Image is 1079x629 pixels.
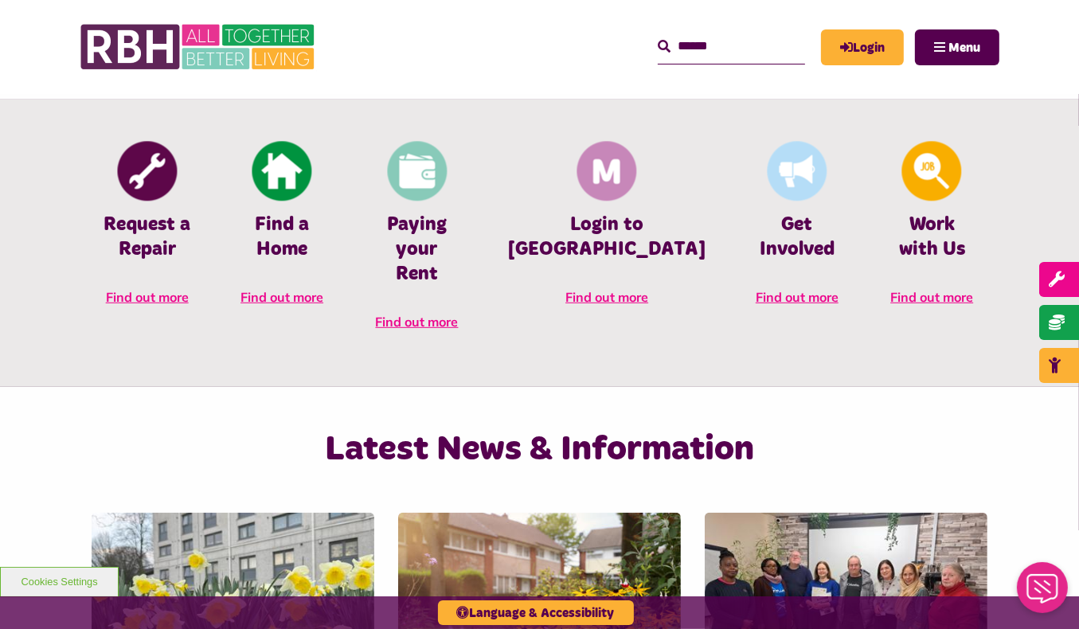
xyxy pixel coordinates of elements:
span: Find out more [106,289,189,305]
a: Report Repair Request a Repair Find out more [80,139,214,322]
img: Looking For A Job [902,142,962,201]
span: Find out more [376,314,459,330]
img: Pay Rent [387,142,447,201]
span: Find out more [890,289,973,305]
h4: Work with Us [889,213,975,262]
button: Navigation [915,29,999,65]
h4: Paying your Rent [373,213,460,287]
h2: Latest News & Information [233,427,846,472]
img: Membership And Mutuality [577,142,637,201]
h4: Find a Home [238,213,325,262]
a: Find A Home Find a Home Find out more [214,139,349,322]
span: Find out more [756,289,839,305]
a: MyRBH [821,29,904,65]
h4: Request a Repair [104,213,190,262]
h4: Login to [GEOGRAPHIC_DATA] [508,213,706,262]
img: RBH [80,16,319,78]
span: Find out more [565,289,648,305]
a: Membership And Mutuality Login to [GEOGRAPHIC_DATA] Find out more [484,139,729,322]
span: Menu [948,41,980,54]
input: Search [658,29,805,64]
button: Language & Accessibility [438,600,634,625]
a: Get Involved Get Involved Find out more [729,139,864,322]
h4: Get Involved [753,213,840,262]
iframe: Netcall Web Assistant for live chat [1007,557,1079,629]
span: Find out more [240,289,323,305]
img: Report Repair [117,142,177,201]
a: Looking For A Job Work with Us Find out more [865,139,999,322]
img: Get Involved [767,142,827,201]
a: Pay Rent Paying your Rent Find out more [350,139,484,347]
img: Find A Home [252,142,312,201]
